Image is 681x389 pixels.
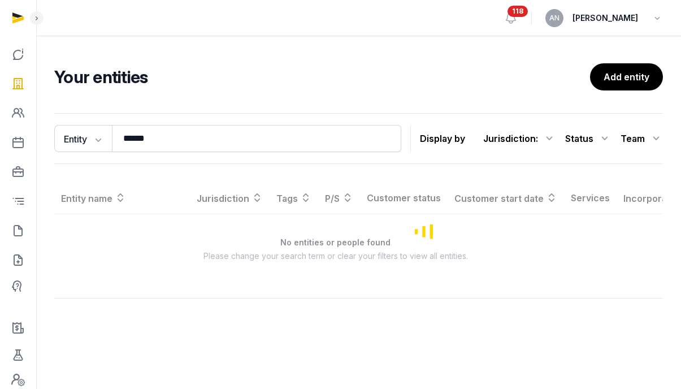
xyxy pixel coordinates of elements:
[621,129,663,148] div: Team
[420,129,465,148] p: Display by
[572,11,638,25] span: [PERSON_NAME]
[508,6,528,17] span: 118
[54,125,112,152] button: Entity
[54,67,590,87] h2: Your entities
[536,132,538,145] span: :
[549,15,559,21] span: AN
[565,129,611,148] div: Status
[590,63,663,90] a: Add entity
[483,129,556,148] div: Jurisdiction
[545,9,563,27] button: AN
